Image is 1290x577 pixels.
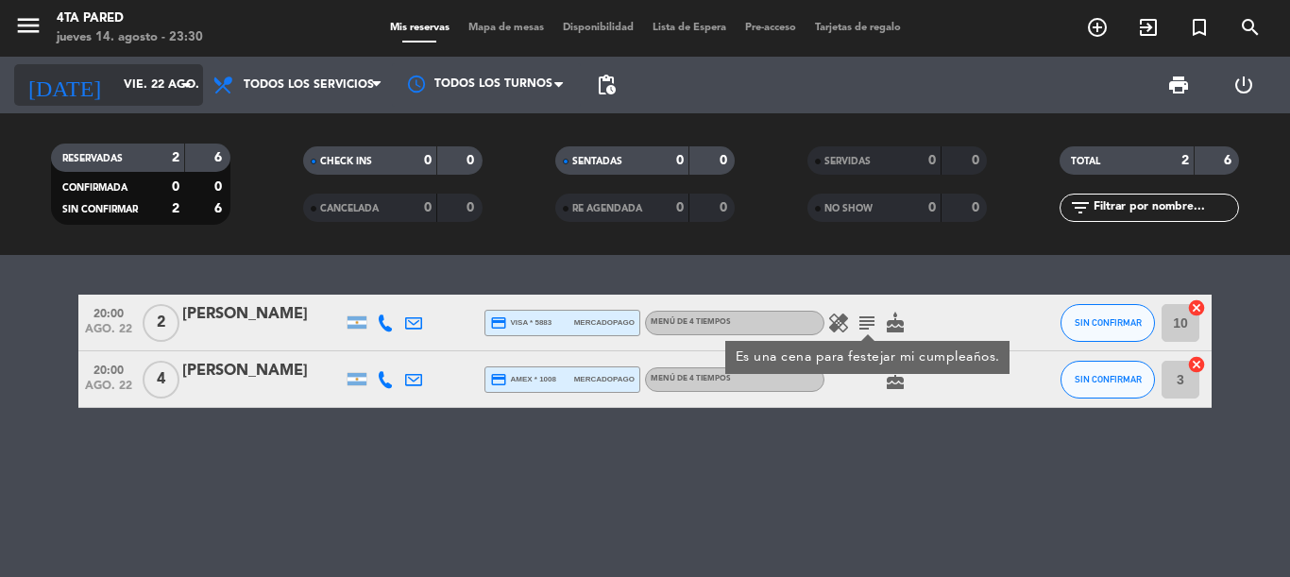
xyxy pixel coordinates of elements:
[1167,74,1190,96] span: print
[824,204,873,213] span: NO SHOW
[1061,304,1155,342] button: SIN CONFIRMAR
[676,201,684,214] strong: 0
[1187,355,1206,374] i: cancel
[972,154,983,167] strong: 0
[856,312,878,334] i: subject
[490,371,556,388] span: amex * 1008
[824,157,871,166] span: SERVIDAS
[1211,57,1276,113] div: LOG OUT
[85,380,132,401] span: ago. 22
[806,23,910,33] span: Tarjetas de regalo
[490,371,507,388] i: credit_card
[424,201,432,214] strong: 0
[884,312,907,334] i: cake
[14,11,42,40] i: menu
[62,154,123,163] span: RESERVADAS
[176,74,198,96] i: arrow_drop_down
[14,11,42,46] button: menu
[62,183,127,193] span: CONFIRMADA
[143,304,179,342] span: 2
[736,348,1000,367] div: Es una cena para festejar mi cumpleaños.
[827,312,850,334] i: healing
[1086,16,1109,39] i: add_circle_outline
[320,204,379,213] span: CANCELADA
[651,318,731,326] span: Menú de 4 tiempos
[214,180,226,194] strong: 0
[928,154,936,167] strong: 0
[381,23,459,33] span: Mis reservas
[182,302,343,327] div: [PERSON_NAME]
[1092,197,1238,218] input: Filtrar por nombre...
[172,180,179,194] strong: 0
[1187,298,1206,317] i: cancel
[1224,154,1235,167] strong: 6
[720,201,731,214] strong: 0
[1071,157,1100,166] span: TOTAL
[1239,16,1262,39] i: search
[467,154,478,167] strong: 0
[1075,374,1142,384] span: SIN CONFIRMAR
[172,151,179,164] strong: 2
[1232,74,1255,96] i: power_settings_new
[57,9,203,28] div: 4ta Pared
[574,316,635,329] span: mercadopago
[14,64,114,106] i: [DATE]
[1069,196,1092,219] i: filter_list
[736,23,806,33] span: Pre-acceso
[214,202,226,215] strong: 6
[182,359,343,383] div: [PERSON_NAME]
[459,23,553,33] span: Mapa de mesas
[143,361,179,399] span: 4
[572,204,642,213] span: RE AGENDADA
[1188,16,1211,39] i: turned_in_not
[1181,154,1189,167] strong: 2
[244,78,374,92] span: Todos los servicios
[928,201,936,214] strong: 0
[572,157,622,166] span: SENTADAS
[972,201,983,214] strong: 0
[214,151,226,164] strong: 6
[57,28,203,47] div: jueves 14. agosto - 23:30
[467,201,478,214] strong: 0
[574,373,635,385] span: mercadopago
[1061,361,1155,399] button: SIN CONFIRMAR
[490,314,552,331] span: visa * 5883
[643,23,736,33] span: Lista de Espera
[490,314,507,331] i: credit_card
[1137,16,1160,39] i: exit_to_app
[651,375,731,382] span: Menú de 4 tiempos
[62,205,138,214] span: SIN CONFIRMAR
[595,74,618,96] span: pending_actions
[85,358,132,380] span: 20:00
[85,323,132,345] span: ago. 22
[1075,317,1142,328] span: SIN CONFIRMAR
[553,23,643,33] span: Disponibilidad
[85,301,132,323] span: 20:00
[676,154,684,167] strong: 0
[884,368,907,391] i: cake
[424,154,432,167] strong: 0
[172,202,179,215] strong: 2
[720,154,731,167] strong: 0
[320,157,372,166] span: CHECK INS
